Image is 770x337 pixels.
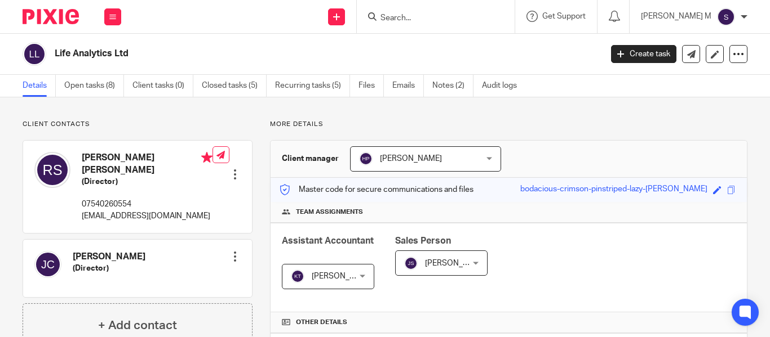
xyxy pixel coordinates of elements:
i: Primary [201,152,213,163]
img: Pixie [23,9,79,24]
img: svg%3E [404,257,418,270]
a: Audit logs [482,75,525,97]
span: [PERSON_NAME] [312,272,374,280]
h5: (Director) [73,263,145,274]
h4: + Add contact [98,317,177,334]
h4: [PERSON_NAME] [73,251,145,263]
div: bodacious-crimson-pinstriped-lazy-[PERSON_NAME] [520,183,707,196]
img: svg%3E [34,152,70,188]
p: [EMAIL_ADDRESS][DOMAIN_NAME] [82,210,213,222]
a: Client tasks (0) [132,75,193,97]
span: Team assignments [296,208,363,217]
p: 07540260554 [82,199,213,210]
a: Notes (2) [432,75,473,97]
h3: Client manager [282,153,339,164]
img: svg%3E [359,152,373,165]
p: Client contacts [23,120,253,129]
a: Emails [392,75,424,97]
img: svg%3E [23,42,46,66]
h5: (Director) [82,176,213,187]
span: [PERSON_NAME] [380,155,442,163]
a: Recurring tasks (5) [275,75,350,97]
span: Other details [296,318,347,327]
a: Create task [611,45,676,63]
h2: Life Analytics Ltd [55,48,486,60]
a: Details [23,75,56,97]
p: More details [270,120,747,129]
a: Files [359,75,384,97]
span: Assistant Accountant [282,236,374,245]
img: svg%3E [34,251,61,278]
h4: [PERSON_NAME] [PERSON_NAME] [82,152,213,176]
span: Sales Person [395,236,451,245]
span: [PERSON_NAME] [425,259,487,267]
img: svg%3E [717,8,735,26]
p: Master code for secure communications and files [279,184,473,195]
a: Closed tasks (5) [202,75,267,97]
img: svg%3E [291,269,304,283]
input: Search [379,14,481,24]
a: Open tasks (8) [64,75,124,97]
